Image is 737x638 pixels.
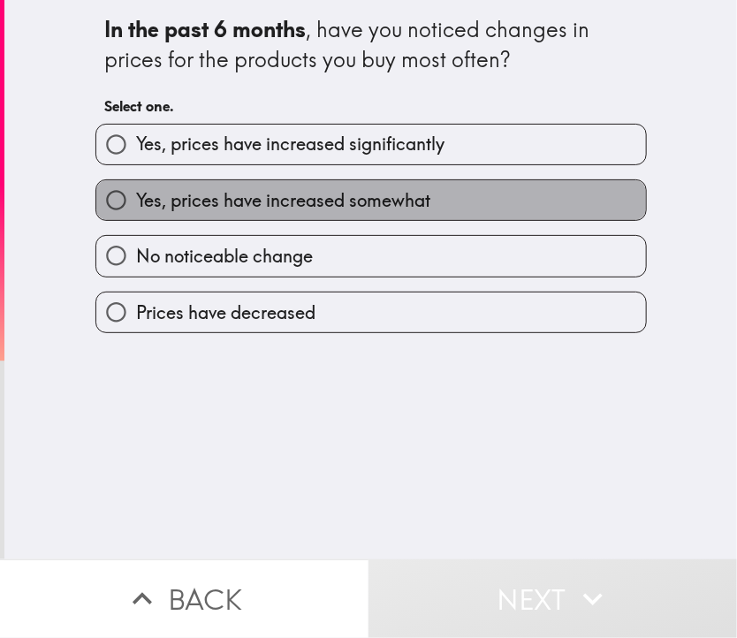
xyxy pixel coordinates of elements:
div: , have you noticed changes in prices for the products you buy most often? [105,15,637,74]
button: Yes, prices have increased significantly [96,125,646,164]
span: No noticeable change [136,244,313,269]
b: In the past 6 months [105,16,307,42]
h6: Select one. [105,96,637,116]
button: Prices have decreased [96,292,646,332]
span: Yes, prices have increased significantly [136,132,444,156]
button: No noticeable change [96,236,646,276]
span: Prices have decreased [136,300,315,325]
button: Yes, prices have increased somewhat [96,180,646,220]
button: Next [368,559,737,638]
span: Yes, prices have increased somewhat [136,188,430,213]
